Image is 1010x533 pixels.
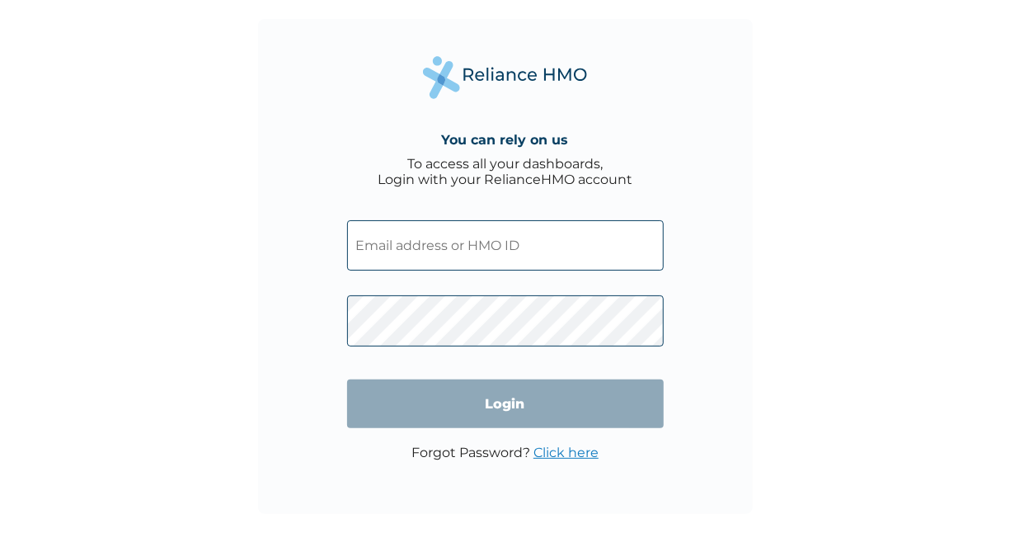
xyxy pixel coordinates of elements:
[423,56,588,98] img: Reliance Health's Logo
[378,156,632,187] div: To access all your dashboards, Login with your RelianceHMO account
[347,220,664,271] input: Email address or HMO ID
[347,380,664,428] input: Login
[411,445,599,460] p: Forgot Password?
[442,132,569,148] h4: You can rely on us
[533,445,599,460] a: Click here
